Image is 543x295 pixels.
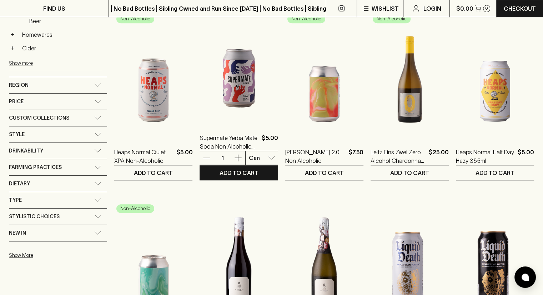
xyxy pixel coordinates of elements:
[348,148,363,165] p: $7.50
[9,229,26,237] span: New In
[504,4,536,13] p: Checkout
[9,196,22,205] span: Type
[262,134,278,151] p: $5.00
[456,165,534,180] button: ADD TO CART
[9,56,102,70] button: Show more
[285,12,363,137] img: TINA 2.0 Non Alcoholic
[371,148,426,165] a: Leitz Eins Zwei Zero Alcohol Chardonnay NV
[9,126,107,142] div: Style
[9,130,25,139] span: Style
[9,225,107,241] div: New In
[9,81,29,90] span: Region
[246,151,278,165] div: Can
[9,97,24,106] span: Price
[9,94,107,110] div: Price
[9,192,107,208] div: Type
[9,179,30,188] span: Dietary
[371,4,398,13] p: Wishlist
[285,148,346,165] a: [PERSON_NAME] 2.0 Non Alcoholic
[305,169,344,177] p: ADD TO CART
[371,12,449,137] img: Leitz Eins Zwei Zero Alcohol Chardonnay NV
[485,6,488,10] p: 0
[19,42,107,54] a: Cider
[248,154,260,162] p: Can
[9,163,62,172] span: Farming Practices
[456,148,515,165] a: Heaps Normal Half Day Hazy 355ml
[134,169,173,177] p: ADD TO CART
[9,212,60,221] span: Stylistic Choices
[214,154,231,162] p: 1
[9,31,16,38] button: +
[114,148,173,165] a: Heaps Normal Quiet XPA Non-Alcoholic
[9,248,102,262] button: Show More
[285,165,363,180] button: ADD TO CART
[9,176,107,192] div: Dietary
[43,4,65,13] p: FIND US
[9,209,107,225] div: Stylistic Choices
[522,274,529,281] img: bubble-icon
[26,15,107,27] a: Beer
[371,165,449,180] button: ADD TO CART
[456,4,473,13] p: $0.00
[456,12,534,137] img: Heaps Normal Half Day Hazy 355ml
[9,110,107,126] div: Custom Collections
[9,77,107,93] div: Region
[19,29,107,41] a: Homewares
[220,169,258,177] p: ADD TO CART
[429,148,449,165] p: $25.00
[423,4,441,13] p: Login
[114,165,192,180] button: ADD TO CART
[200,165,278,180] button: ADD TO CART
[9,45,16,52] button: +
[518,148,534,165] p: $5.00
[9,143,107,159] div: Drinkability
[176,148,192,165] p: $5.00
[200,134,258,151] a: Supermaté Yerba Maté Soda Non Alcoholic Drink
[9,146,43,155] span: Drinkability
[114,12,192,137] img: Heaps Normal Quiet XPA Non-Alcoholic
[390,169,429,177] p: ADD TO CART
[476,169,514,177] p: ADD TO CART
[9,114,69,122] span: Custom Collections
[9,159,107,175] div: Farming Practices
